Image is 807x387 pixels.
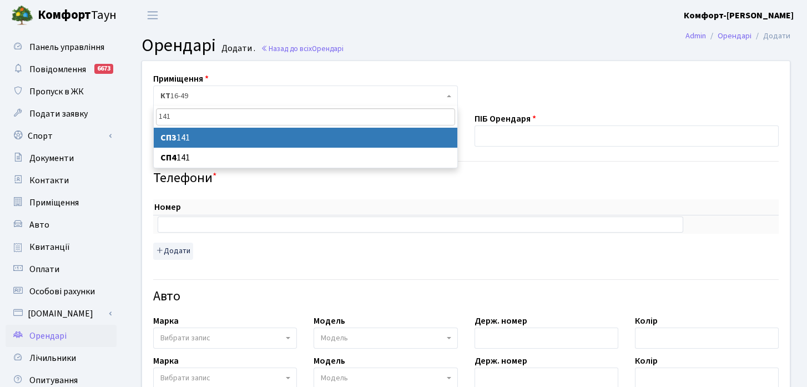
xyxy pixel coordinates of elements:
[669,24,807,48] nav: breadcrumb
[219,43,255,54] small: Додати .
[321,373,348,384] span: Модель
[29,197,79,209] span: Приміщення
[29,241,70,253] span: Квитанції
[312,43,344,54] span: Орендарі
[94,64,113,74] div: 6673
[684,9,794,22] a: Комфорт-[PERSON_NAME]
[160,91,444,102] span: <b>КТ</b>&nbsp;&nbsp;&nbsp;&nbsp;16-49
[29,108,88,120] span: Подати заявку
[751,30,790,42] li: Додати
[261,43,344,54] a: Назад до всіхОрендарі
[154,148,457,168] li: 141
[475,314,527,328] label: Держ. номер
[38,6,91,24] b: Комфорт
[635,354,658,368] label: Колір
[29,152,74,164] span: Документи
[160,132,176,144] b: СП3
[6,58,117,81] a: Повідомлення6673
[29,374,78,386] span: Опитування
[154,128,457,148] li: 141
[153,170,779,187] h4: Телефони
[6,325,117,347] a: Орендарі
[6,169,117,192] a: Контакти
[153,289,779,305] h4: Авто
[153,86,458,107] span: <b>КТ</b>&nbsp;&nbsp;&nbsp;&nbsp;16-49
[475,354,527,368] label: Держ. номер
[321,333,348,344] span: Модель
[6,280,117,303] a: Особові рахунки
[160,373,210,384] span: Вибрати запис
[29,352,76,364] span: Лічильники
[153,72,209,86] label: Приміщення
[475,112,536,125] label: ПІБ Орендаря
[6,36,117,58] a: Панель управління
[160,333,210,344] span: Вибрати запис
[38,6,117,25] span: Таун
[718,30,751,42] a: Орендарі
[29,174,69,187] span: Контакти
[153,199,688,215] th: Номер
[139,6,167,24] button: Переключити навігацію
[6,236,117,258] a: Квитанції
[11,4,33,27] img: logo.png
[6,147,117,169] a: Документи
[29,219,49,231] span: Авто
[6,103,117,125] a: Подати заявку
[6,303,117,325] a: [DOMAIN_NAME]
[635,314,658,328] label: Колір
[29,63,86,76] span: Повідомлення
[29,86,84,98] span: Пропуск в ЖК
[29,41,104,53] span: Панель управління
[685,30,706,42] a: Admin
[29,263,59,275] span: Оплати
[6,258,117,280] a: Оплати
[153,314,179,328] label: Марка
[6,347,117,369] a: Лічильники
[153,354,179,368] label: Марка
[160,91,170,102] b: КТ
[29,285,95,298] span: Особові рахунки
[314,354,345,368] label: Модель
[160,152,176,164] b: СП4
[29,330,67,342] span: Орендарі
[142,33,216,58] span: Орендарі
[6,192,117,214] a: Приміщення
[6,214,117,236] a: Авто
[153,243,193,260] button: Додати
[6,125,117,147] a: Спорт
[6,81,117,103] a: Пропуск в ЖК
[314,314,345,328] label: Модель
